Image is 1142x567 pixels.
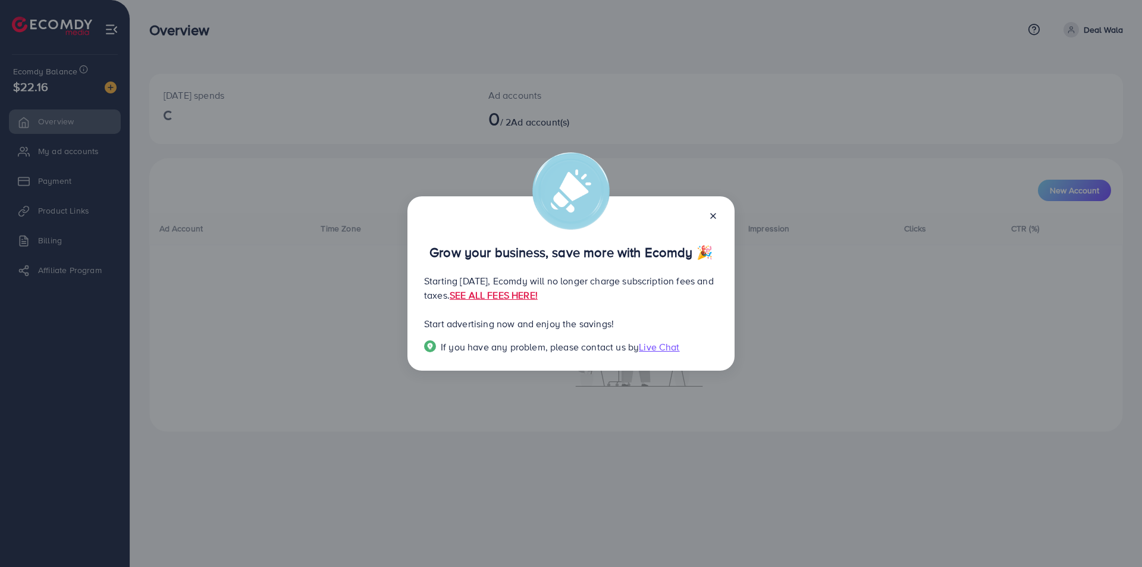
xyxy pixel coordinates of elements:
[639,340,679,353] span: Live Chat
[441,340,639,353] span: If you have any problem, please contact us by
[424,340,436,352] img: Popup guide
[424,317,718,331] p: Start advertising now and enjoy the savings!
[424,274,718,302] p: Starting [DATE], Ecomdy will no longer charge subscription fees and taxes.
[450,289,538,302] a: SEE ALL FEES HERE!
[424,245,718,259] p: Grow your business, save more with Ecomdy 🎉
[532,152,610,230] img: alert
